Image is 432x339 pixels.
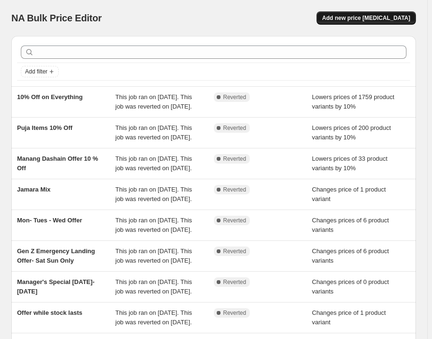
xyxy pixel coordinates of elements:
[312,278,389,295] span: Changes prices of 0 product variants
[317,11,416,25] button: Add new price [MEDICAL_DATA]
[223,247,247,255] span: Reverted
[17,278,95,295] span: Manager's Special [DATE]- [DATE]
[312,247,389,264] span: Changes prices of 6 product variants
[17,124,72,131] span: Puja Items 10% Off
[312,155,388,172] span: Lowers prices of 33 product variants by 10%
[115,217,192,233] span: This job ran on [DATE]. This job was reverted on [DATE].
[312,217,389,233] span: Changes prices of 6 product variants
[115,93,192,110] span: This job ran on [DATE]. This job was reverted on [DATE].
[17,247,95,264] span: Gen Z Emergency Landing Offer- Sat Sun Only
[115,186,192,202] span: This job ran on [DATE]. This job was reverted on [DATE].
[223,309,247,317] span: Reverted
[25,68,47,75] span: Add filter
[312,124,391,141] span: Lowers prices of 200 product variants by 10%
[17,186,51,193] span: Jamara Mix
[312,309,386,326] span: Changes price of 1 product variant
[115,124,192,141] span: This job ran on [DATE]. This job was reverted on [DATE].
[223,124,247,132] span: Reverted
[223,93,247,101] span: Reverted
[17,309,82,316] span: Offer while stock lasts
[223,278,247,286] span: Reverted
[115,247,192,264] span: This job ran on [DATE]. This job was reverted on [DATE].
[223,186,247,193] span: Reverted
[17,93,83,101] span: 10% Off on Everything
[223,155,247,163] span: Reverted
[312,186,386,202] span: Changes price of 1 product variant
[115,278,192,295] span: This job ran on [DATE]. This job was reverted on [DATE].
[21,66,59,77] button: Add filter
[17,217,82,224] span: Mon- Tues - Wed Offer
[223,217,247,224] span: Reverted
[322,14,410,22] span: Add new price [MEDICAL_DATA]
[115,309,192,326] span: This job ran on [DATE]. This job was reverted on [DATE].
[17,155,98,172] span: Manang Dashain Offer 10 % Off
[115,155,192,172] span: This job ran on [DATE]. This job was reverted on [DATE].
[11,13,102,23] span: NA Bulk Price Editor
[312,93,394,110] span: Lowers prices of 1759 product variants by 10%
